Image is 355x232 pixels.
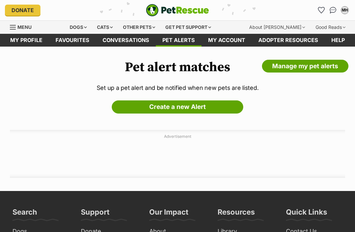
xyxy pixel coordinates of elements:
a: My profile [4,34,49,47]
h3: Our Impact [149,207,188,221]
span: Menu [17,24,32,30]
button: My account [340,5,350,15]
a: Menu [10,21,36,32]
a: Favourites [49,34,96,47]
a: Pet alerts [156,34,201,47]
a: Help [325,34,351,47]
h3: Resources [218,207,255,221]
div: Good Reads [311,21,350,34]
h3: Quick Links [286,207,327,221]
img: chat-41dd97257d64d25036548639549fe6c8038ab92f7586957e7f3b1b290dea8141.svg [330,7,337,13]
a: Create a new Alert [112,100,243,114]
h3: Support [81,207,109,221]
div: Advertisement [10,130,345,178]
a: Conversations [328,5,338,15]
div: About [PERSON_NAME] [245,21,310,34]
h1: Pet alert matches [10,60,345,75]
p: Set up a pet alert and be notified when new pets are listed. [10,83,345,92]
a: conversations [96,34,156,47]
a: My account [201,34,252,47]
div: Other pets [118,21,160,34]
a: PetRescue [146,4,209,16]
img: logo-e224e6f780fb5917bec1dbf3a21bbac754714ae5b6737aabdf751b685950b380.svg [146,4,209,16]
a: Adopter resources [252,34,325,47]
div: Cats [92,21,117,34]
div: Get pet support [161,21,216,34]
ul: Account quick links [316,5,350,15]
div: Dogs [65,21,91,34]
a: Manage my pet alerts [262,60,348,73]
a: Donate [5,5,40,16]
a: Favourites [316,5,326,15]
div: MH [342,7,348,13]
h3: Search [12,207,37,221]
